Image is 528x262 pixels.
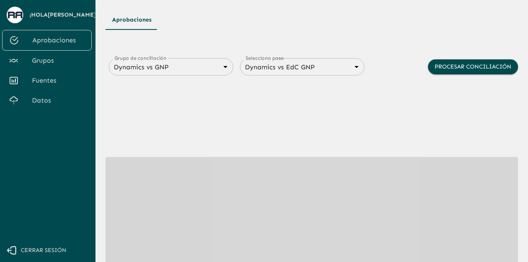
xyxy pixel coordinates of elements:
[105,10,518,30] div: Tipos de Movimientos
[32,35,85,45] span: Aprobaciones
[2,30,92,51] a: Aprobaciones
[29,10,98,20] span: ¡Hola [PERSON_NAME] !
[2,71,92,91] a: Fuentes
[2,91,92,110] a: Datos
[115,54,166,61] label: Grupo de conciliación
[32,76,85,86] span: Fuentes
[8,12,22,18] img: avatar
[240,61,364,73] div: Dynamics vs EdC GNP
[21,245,66,256] span: Cerrar sesión
[105,10,158,30] button: Aprobaciones
[428,59,518,75] button: Procesar conciliación
[2,51,92,71] a: Grupos
[246,54,284,61] label: Selecciona paso
[32,56,85,66] span: Grupos
[109,61,233,73] div: Dynamics vs GNP
[32,95,85,105] span: Datos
